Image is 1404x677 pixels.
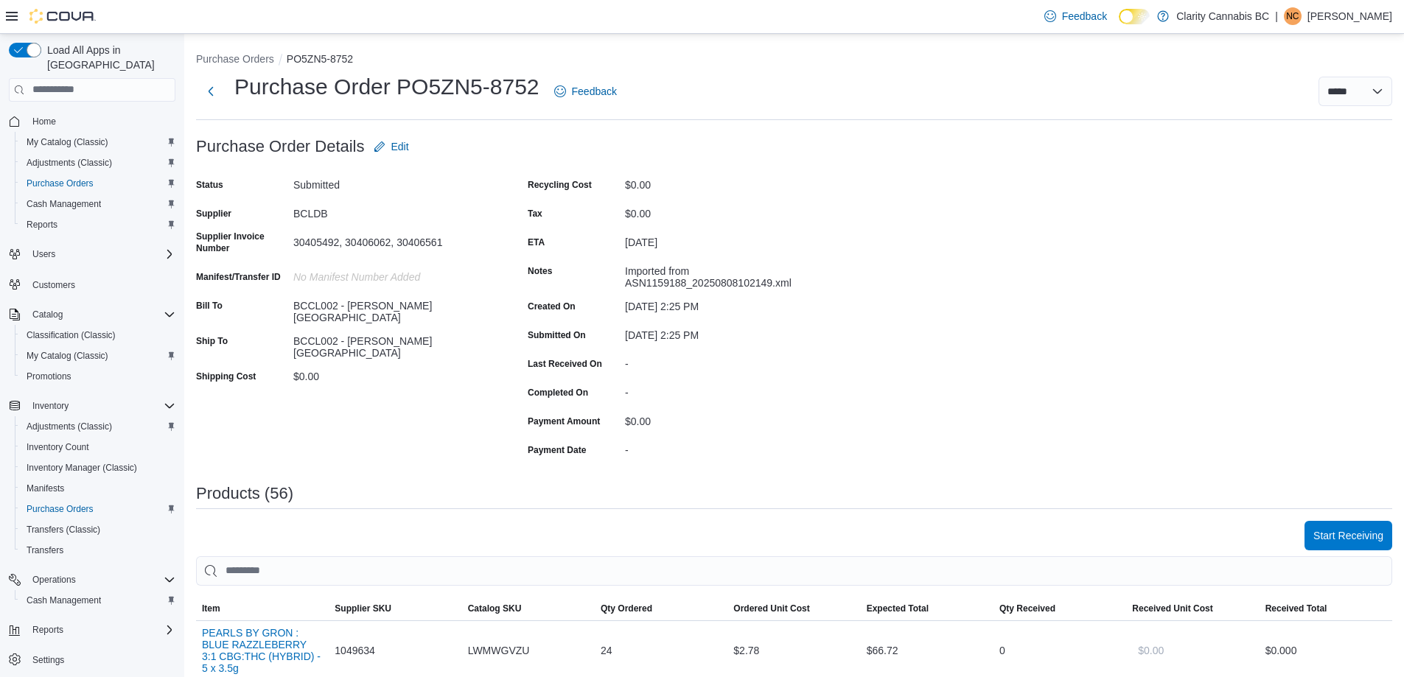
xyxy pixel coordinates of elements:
[27,421,112,432] span: Adjustments (Classic)
[21,326,122,344] a: Classification (Classic)
[15,540,181,561] button: Transfers
[196,597,329,620] button: Item
[1038,1,1113,31] a: Feedback
[1265,642,1386,659] div: $0.00 0
[528,329,586,341] label: Submitted On
[27,594,101,606] span: Cash Management
[21,347,114,365] a: My Catalog (Classic)
[21,459,143,477] a: Inventory Manager (Classic)
[27,245,61,263] button: Users
[462,597,595,620] button: Catalog SKU
[15,152,181,173] button: Adjustments (Classic)
[27,306,69,323] button: Catalog
[15,590,181,611] button: Cash Management
[196,179,223,191] label: Status
[335,642,375,659] span: 1049634
[21,500,99,518] a: Purchase Orders
[27,178,94,189] span: Purchase Orders
[391,139,409,154] span: Edit
[528,415,600,427] label: Payment Amount
[21,175,175,192] span: Purchase Orders
[41,43,175,72] span: Load All Apps in [GEOGRAPHIC_DATA]
[625,231,823,248] div: [DATE]
[234,72,539,102] h1: Purchase Order PO5ZN5-8752
[861,636,993,665] div: $66.72
[21,133,114,151] a: My Catalog (Classic)
[15,416,181,437] button: Adjustments (Classic)
[528,301,576,312] label: Created On
[595,597,727,620] button: Qty Ordered
[196,300,223,312] label: Bill To
[32,116,56,127] span: Home
[861,597,993,620] button: Expected Total
[293,202,491,220] div: BCLDB
[468,642,530,659] span: LWMWGVZU
[27,441,89,453] span: Inventory Count
[1132,636,1170,665] button: $0.00
[3,569,181,590] button: Operations
[21,480,70,497] a: Manifests
[293,329,491,359] div: BCCL002 - [PERSON_NAME][GEOGRAPHIC_DATA]
[468,603,522,614] span: Catalog SKU
[15,499,181,519] button: Purchase Orders
[727,636,860,665] div: $2.78
[528,179,592,191] label: Recycling Cost
[27,483,64,494] span: Manifests
[293,231,491,248] div: 30405492, 30406062, 30406561
[27,136,108,148] span: My Catalog (Classic)
[625,323,823,341] div: [DATE] 2:25 PM
[999,603,1055,614] span: Qty Received
[202,627,323,674] button: PEARLS BY GRON : BLUE RAZZLEBERRY 3:1 CBG:THC (HYBRID) - 5 x 3.5g
[21,368,77,385] a: Promotions
[27,462,137,474] span: Inventory Manager (Classic)
[21,368,175,385] span: Promotions
[625,202,823,220] div: $0.00
[867,603,929,614] span: Expected Total
[15,214,181,235] button: Reports
[625,173,823,191] div: $0.00
[1260,597,1392,620] button: Received Total
[15,194,181,214] button: Cash Management
[27,275,175,293] span: Customers
[21,347,175,365] span: My Catalog (Classic)
[1119,24,1120,25] span: Dark Mode
[15,173,181,194] button: Purchase Orders
[21,133,175,151] span: My Catalog (Classic)
[202,603,220,614] span: Item
[15,437,181,457] button: Inventory Count
[287,53,353,65] button: PO5ZN5-8752
[27,397,175,415] span: Inventory
[625,381,823,399] div: -
[625,295,823,312] div: [DATE] 2:25 PM
[15,345,181,366] button: My Catalog (Classic)
[21,195,175,213] span: Cash Management
[1313,528,1383,543] span: Start Receiving
[27,112,175,130] span: Home
[293,265,491,283] div: No Manifest Number added
[1176,7,1269,25] p: Clarity Cannabis BC
[293,173,491,191] div: Submitted
[528,358,602,370] label: Last Received On
[1119,9,1150,24] input: Dark Mode
[15,457,181,478] button: Inventory Manager (Classic)
[368,132,415,161] button: Edit
[21,418,118,435] a: Adjustments (Classic)
[625,410,823,427] div: $0.00
[329,597,461,620] button: Supplier SKU
[993,636,1126,665] div: 0
[3,396,181,416] button: Inventory
[27,503,94,515] span: Purchase Orders
[1062,9,1107,24] span: Feedback
[29,9,96,24] img: Cova
[335,603,391,614] span: Supplier SKU
[21,438,95,456] a: Inventory Count
[27,371,71,382] span: Promotions
[196,77,226,106] button: Next
[1305,521,1392,550] button: Start Receiving
[196,138,365,155] h3: Purchase Order Details
[27,651,70,669] a: Settings
[196,271,281,283] label: Manifest/Transfer ID
[1265,603,1327,614] span: Received Total
[601,603,652,614] span: Qty Ordered
[528,265,552,277] label: Notes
